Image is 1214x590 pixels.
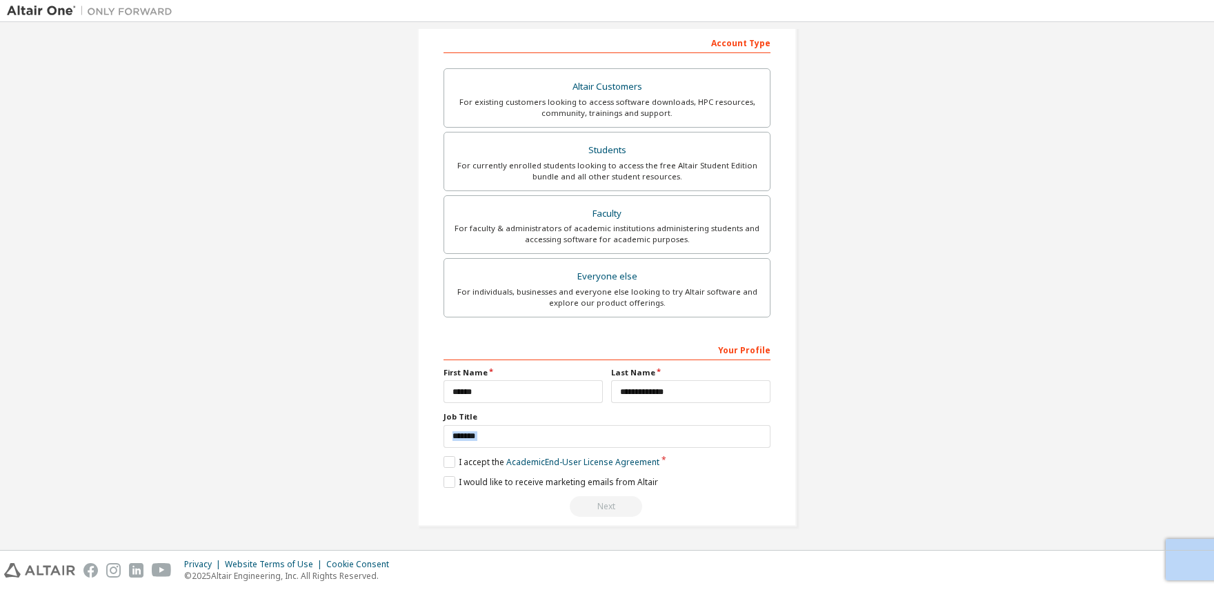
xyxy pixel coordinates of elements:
div: Website Terms of Use [225,559,326,570]
div: Altair Customers [452,77,762,97]
img: altair_logo.svg [4,563,75,578]
label: Job Title [444,411,770,422]
img: youtube.svg [152,563,172,578]
div: Account Type [444,31,770,53]
div: Privacy [184,559,225,570]
div: Everyone else [452,267,762,286]
img: Altair One [7,4,179,18]
div: Students [452,141,762,160]
div: For existing customers looking to access software downloads, HPC resources, community, trainings ... [452,97,762,119]
a: Academic End-User License Agreement [506,456,659,468]
label: I accept the [444,456,659,468]
img: linkedin.svg [129,563,143,578]
div: For faculty & administrators of academic institutions administering students and accessing softwa... [452,223,762,245]
div: Email already exists [444,496,770,517]
label: Last Name [611,367,770,378]
label: I would like to receive marketing emails from Altair [444,476,658,488]
p: © 2025 Altair Engineering, Inc. All Rights Reserved. [184,570,397,582]
img: facebook.svg [83,563,98,578]
div: Your Profile [444,338,770,360]
label: First Name [444,367,603,378]
div: Faculty [452,204,762,224]
img: instagram.svg [106,563,121,578]
div: For individuals, businesses and everyone else looking to try Altair software and explore our prod... [452,286,762,308]
div: For currently enrolled students looking to access the free Altair Student Edition bundle and all ... [452,160,762,182]
div: Cookie Consent [326,559,397,570]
